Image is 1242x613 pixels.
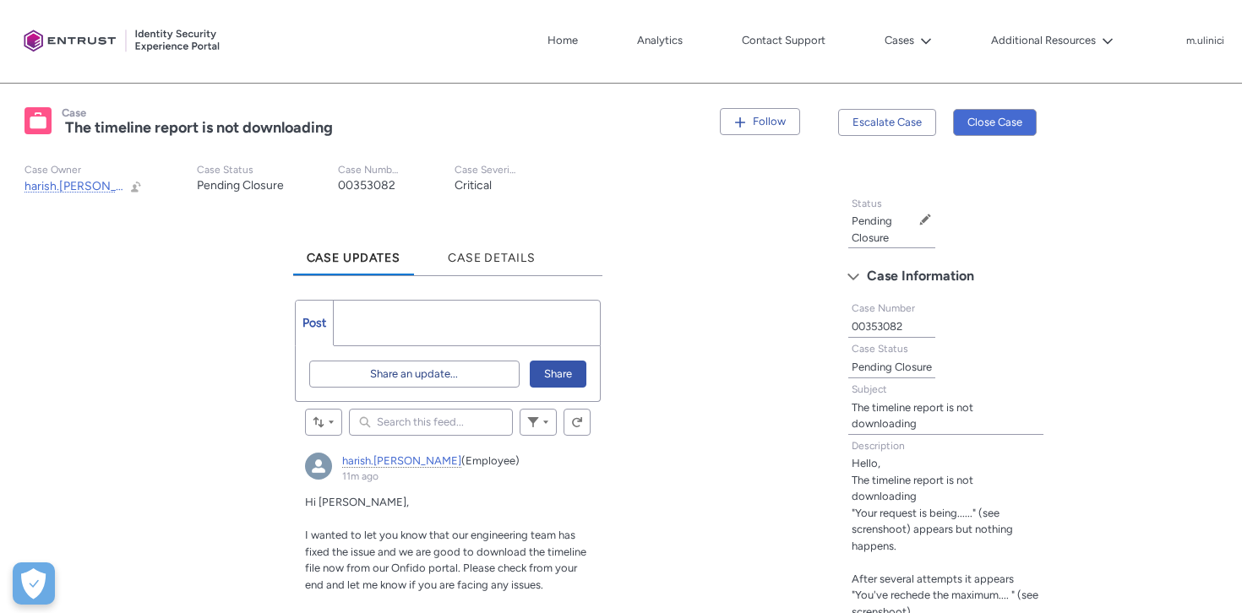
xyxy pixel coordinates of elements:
[305,453,332,480] img: External User - harish.parthipan (null)
[309,361,520,388] button: Share an update...
[296,301,334,345] a: Post
[307,251,401,265] span: Case Updates
[25,179,154,193] span: harish.[PERSON_NAME]
[852,302,915,314] span: Case Number
[65,118,333,137] lightning-formatted-text: The timeline report is not downloading
[633,28,687,53] a: Analytics, opens in new tab
[852,440,905,452] span: Description
[720,108,800,135] button: Follow
[455,178,492,193] lightning-formatted-text: Critical
[852,198,882,209] span: Status
[880,28,936,53] button: Cases
[461,454,520,467] span: (Employee)
[295,300,602,402] div: Chatter Publisher
[839,263,1053,290] button: Case Information
[738,28,830,53] a: Contact Support
[852,343,908,355] span: Case Status
[987,28,1118,53] button: Additional Resources
[852,361,932,373] lightning-formatted-text: Pending Closure
[293,229,415,275] a: Case Updates
[434,229,549,275] a: Case Details
[62,106,86,119] records-entity-label: Case
[302,316,326,330] span: Post
[753,115,786,127] span: Follow
[564,409,591,436] button: Refresh this feed
[918,213,932,226] button: Edit Status
[1185,31,1225,48] button: User Profile m.ulinici
[342,470,379,482] a: 11m ago
[197,164,284,176] p: Case Status
[852,320,902,333] lightning-formatted-text: 00353082
[305,453,332,480] div: harish.parthipan
[13,562,55,605] div: Cookie Preferences
[838,109,936,136] button: Escalate Case
[129,179,143,193] button: Change Owner
[852,401,973,431] lightning-formatted-text: The timeline report is not downloading
[197,178,284,193] lightning-formatted-text: Pending Closure
[953,109,1037,136] button: Close Case
[25,164,143,176] p: Case Owner
[455,164,517,176] p: Case Severity
[342,454,461,468] a: harish.[PERSON_NAME]
[544,361,572,387] span: Share
[1186,35,1224,47] p: m.ulinici
[852,214,892,244] lightning-formatted-text: Pending Closure
[852,383,887,395] span: Subject
[530,361,586,388] button: Share
[338,178,395,193] lightning-formatted-text: 00353082
[370,361,458,387] span: Share an update...
[867,263,974,289] span: Case Information
[13,562,55,605] button: Open Preferences
[448,251,536,265] span: Case Details
[338,164,400,176] p: Case Number
[349,409,514,436] input: Search this feed...
[543,28,582,53] a: Home
[305,529,586,591] span: I wanted to let you know that our engineering team has fixed the issue and we are good to downloa...
[305,496,409,508] span: Hi [PERSON_NAME],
